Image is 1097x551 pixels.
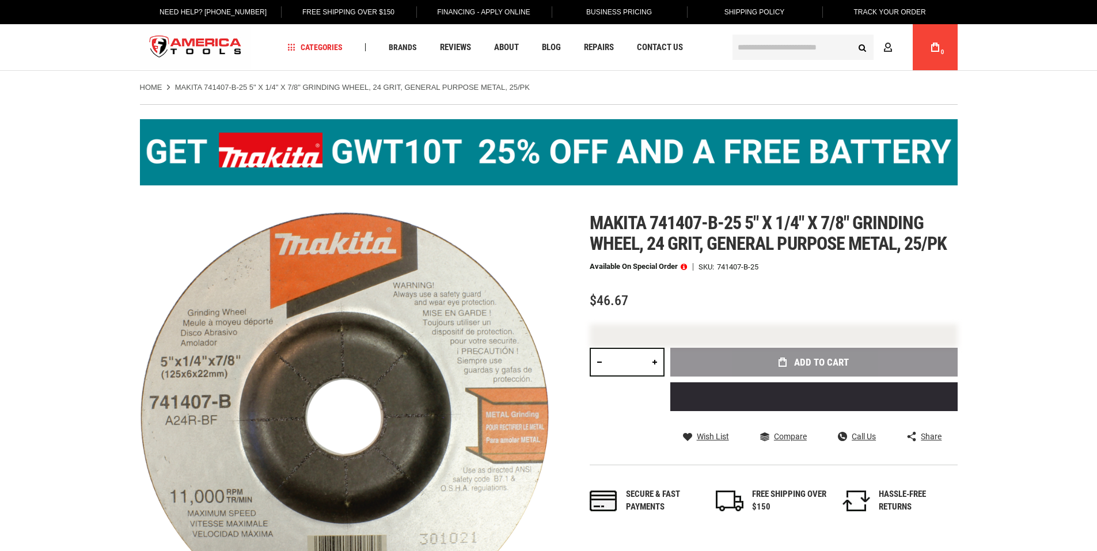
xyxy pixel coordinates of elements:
a: Brands [384,40,422,55]
strong: SKU [699,263,717,271]
img: BOGO: Buy the Makita® XGT IMpact Wrench (GWT10T), get the BL4040 4ah Battery FREE! [140,119,958,185]
a: Categories [282,40,348,55]
a: Repairs [579,40,619,55]
a: Wish List [683,431,729,442]
span: Blog [542,43,561,52]
div: HASSLE-FREE RETURNS [879,488,954,513]
a: Home [140,82,162,93]
div: 741407-B-25 [717,263,758,271]
img: payments [590,491,617,511]
a: Blog [537,40,566,55]
span: Call Us [852,432,876,440]
div: FREE SHIPPING OVER $150 [752,488,827,513]
a: About [489,40,524,55]
a: Reviews [435,40,476,55]
span: Compare [774,432,807,440]
span: Contact Us [637,43,683,52]
span: Shipping Policy [724,8,785,16]
a: Compare [760,431,807,442]
span: Brands [389,43,417,51]
a: 0 [924,24,946,70]
span: Share [921,432,942,440]
div: Secure & fast payments [626,488,701,513]
span: Reviews [440,43,471,52]
a: Contact Us [632,40,688,55]
span: Repairs [584,43,614,52]
p: Available on Special Order [590,263,687,271]
span: 0 [941,49,944,55]
strong: MAKITA 741407-B-25 5" X 1/4" X 7/8" GRINDING WHEEL, 24 GRIT, GENERAL PURPOSE METAL, 25/PK [175,83,530,92]
span: About [494,43,519,52]
span: $46.67 [590,292,628,309]
img: America Tools [140,26,252,69]
button: Search [852,36,874,58]
span: Wish List [697,432,729,440]
img: returns [842,491,870,511]
a: store logo [140,26,252,69]
a: Call Us [838,431,876,442]
span: Categories [287,43,343,51]
img: shipping [716,491,743,511]
span: Makita 741407-b-25 5" x 1/4" x 7/8" grinding wheel, 24 grit, general purpose metal, 25/pk [590,212,947,254]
